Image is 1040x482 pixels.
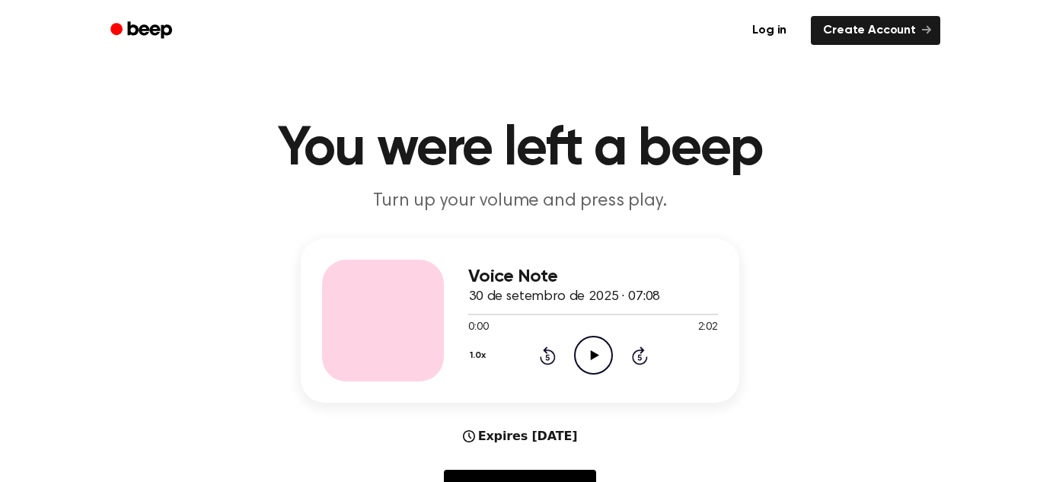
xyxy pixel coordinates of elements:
span: 0:00 [468,320,488,336]
span: 2:02 [698,320,718,336]
h3: Voice Note [468,267,718,287]
h1: You were left a beep [130,122,910,177]
span: 30 de setembro de 2025 · 07:08 [468,290,660,304]
button: 1.0x [468,343,491,369]
a: Beep [100,16,186,46]
p: Turn up your volume and press play. [228,189,812,214]
div: Expires [DATE] [463,427,578,445]
a: Log in [737,13,802,48]
a: Create Account [811,16,940,45]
